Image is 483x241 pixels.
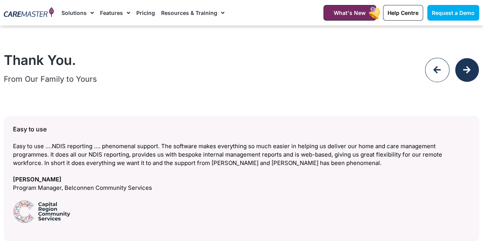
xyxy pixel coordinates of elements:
img: Andrew McKerchar [13,200,70,223]
div: Easy to use ….NDIS reporting …. phenomenal support. The software makes everything so much easier ... [13,125,470,167]
span: What's New [334,10,366,16]
a: What's New [323,5,376,21]
img: CareMaster Logo [4,7,54,18]
a: Help Centre [383,5,423,21]
span: Help Centre [388,10,418,16]
span: Easy to use [13,125,47,133]
span: From Our Family to Yours [4,74,97,84]
span: Request a Demo [432,10,475,16]
span: [PERSON_NAME] [13,175,470,184]
a: Request a Demo [427,5,479,21]
span: Program Manager, Belconnen Community Services [13,184,470,192]
h2: Thank You. [4,52,372,68]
